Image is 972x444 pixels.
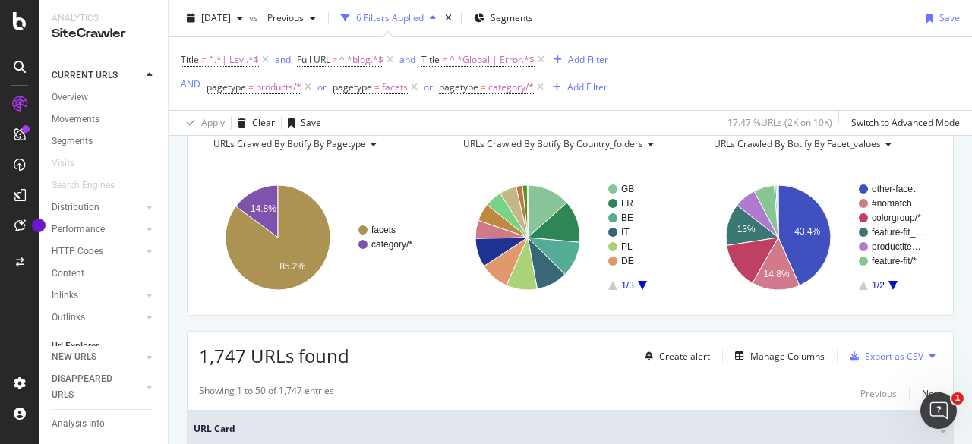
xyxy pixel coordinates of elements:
[621,198,633,209] text: FR
[297,53,330,66] span: Full URL
[488,77,534,98] span: category/*
[279,261,305,272] text: 85.2%
[181,77,200,91] button: AND
[860,387,897,400] div: Previous
[52,244,103,260] div: HTTP Codes
[424,80,433,93] div: or
[199,343,349,368] span: 1,747 URLs found
[52,310,85,326] div: Outlinks
[209,49,259,71] span: ^.*| Levi.*$
[339,49,383,71] span: ^.*blog.*$
[844,344,923,368] button: Export as CSV
[922,387,942,400] div: Next
[52,25,156,43] div: SiteCrawler
[750,350,825,363] div: Manage Columns
[356,11,424,24] div: 6 Filters Applied
[317,80,327,93] div: or
[548,51,608,69] button: Add Filter
[249,11,261,24] span: vs
[491,11,533,24] span: Segments
[199,172,437,304] svg: A chart.
[872,280,885,291] text: 1/2
[52,90,88,105] div: Overview
[52,134,93,150] div: Segments
[194,422,936,436] span: URL Card
[449,172,687,304] svg: A chart.
[872,184,916,194] text: other-facet
[450,49,535,71] span: ^.*Global | Error.*$
[463,137,643,150] span: URLs Crawled By Botify By country_folders
[256,77,301,98] span: products/*
[275,52,291,67] button: and
[301,116,321,129] div: Save
[659,350,710,363] div: Create alert
[421,53,440,66] span: Title
[547,78,607,96] button: Add Filter
[199,384,334,402] div: Showing 1 to 50 of 1,747 entries
[382,77,408,98] span: facets
[920,6,960,30] button: Save
[52,288,78,304] div: Inlinks
[52,68,118,83] div: CURRENT URLS
[201,53,207,66] span: ≠
[371,239,412,250] text: category/*
[794,226,820,237] text: 43.4%
[52,371,142,403] a: DISAPPEARED URLS
[52,200,142,216] a: Distribution
[333,53,338,66] span: ≠
[207,80,246,93] span: pagetype
[568,53,608,66] div: Add Filter
[951,392,964,405] span: 1
[567,80,607,93] div: Add Filter
[621,227,630,238] text: IT
[52,178,115,194] div: Search Engines
[865,350,923,363] div: Export as CSV
[52,12,156,25] div: Analytics
[729,347,825,365] button: Manage Columns
[727,116,832,129] div: 17.47 % URLs ( 2K on 10K )
[201,11,231,24] span: 2025 Aug. 8th
[52,349,142,365] a: NEW URLS
[442,11,455,26] div: times
[181,6,249,30] button: [DATE]
[261,11,304,24] span: Previous
[52,339,157,354] a: Url Explorer
[699,172,938,304] svg: A chart.
[922,384,942,402] button: Next
[52,222,142,238] a: Performance
[481,80,486,93] span: =
[442,53,447,66] span: ≠
[621,241,633,252] text: PL
[52,178,130,194] a: Search Engines
[52,416,105,432] div: Analysis Info
[261,6,322,30] button: Previous
[232,111,275,135] button: Clear
[52,244,142,260] a: HTTP Codes
[181,111,225,135] button: Apply
[639,344,710,368] button: Create alert
[52,266,157,282] a: Content
[52,288,142,304] a: Inlinks
[621,256,634,266] text: DE
[860,384,897,402] button: Previous
[32,219,46,232] div: Tooltip anchor
[621,184,634,194] text: GB
[213,137,366,150] span: URLs Crawled By Botify By pagetype
[252,116,275,129] div: Clear
[763,269,789,279] text: 14.8%
[52,200,99,216] div: Distribution
[872,241,921,252] text: productite…
[621,280,634,291] text: 1/3
[711,132,928,156] h4: URLs Crawled By Botify By facet_values
[52,266,84,282] div: Content
[52,416,157,432] a: Analysis Info
[424,80,433,94] button: or
[468,6,539,30] button: Segments
[52,156,74,172] div: Visits
[52,90,157,105] a: Overview
[460,132,677,156] h4: URLs Crawled By Botify By country_folders
[851,116,960,129] div: Switch to Advanced Mode
[374,80,380,93] span: =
